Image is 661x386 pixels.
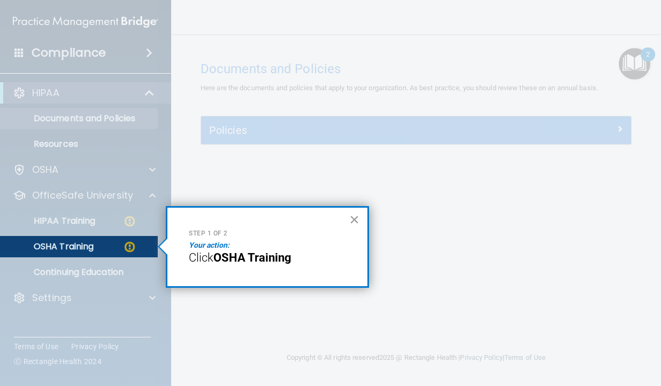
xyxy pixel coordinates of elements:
[189,251,213,264] span: Click
[213,251,291,264] strong: OSHA Training
[349,211,359,228] button: Close
[7,241,94,252] p: OSHA Training
[189,241,229,249] em: Your action:
[189,229,346,238] p: Step 1 of 2
[123,240,136,254] img: warning-circle.0cc9ac19.png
